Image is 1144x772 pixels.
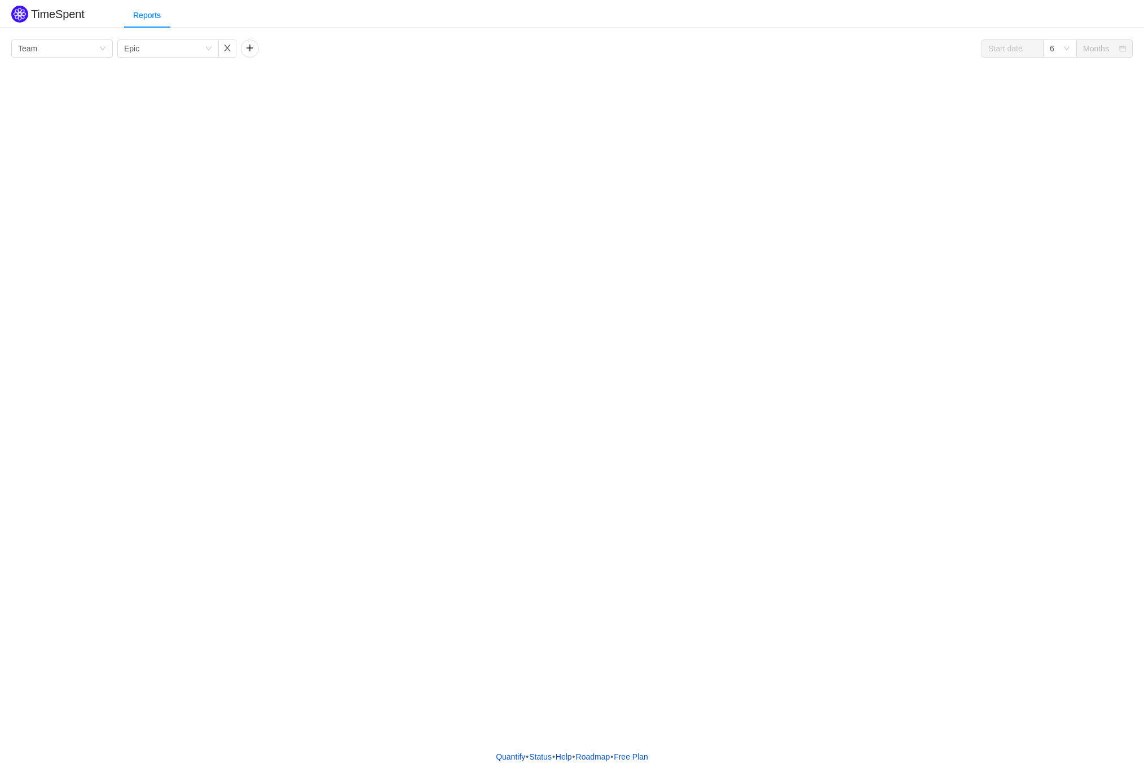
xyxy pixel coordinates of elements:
[495,748,526,765] a: Quantify
[610,752,613,761] span: •
[526,752,529,761] span: •
[1083,40,1109,57] div: Months
[555,748,573,765] a: Help
[205,45,212,53] i: icon: down
[31,8,85,20] h2: TimeSpent
[218,40,236,58] button: icon: close
[573,752,575,761] span: •
[18,40,37,57] div: Team
[552,752,555,761] span: •
[241,40,259,58] button: icon: plus
[613,748,649,765] button: Free Plan
[99,45,106,53] i: icon: down
[1050,40,1054,57] div: 6
[529,748,552,765] a: Status
[1119,45,1126,53] i: icon: calendar
[982,40,1044,58] input: Start date
[124,3,170,28] div: Reports
[1063,45,1070,53] i: icon: down
[575,748,611,765] a: Roadmap
[11,6,28,23] img: Quantify logo
[124,40,139,57] div: Epic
